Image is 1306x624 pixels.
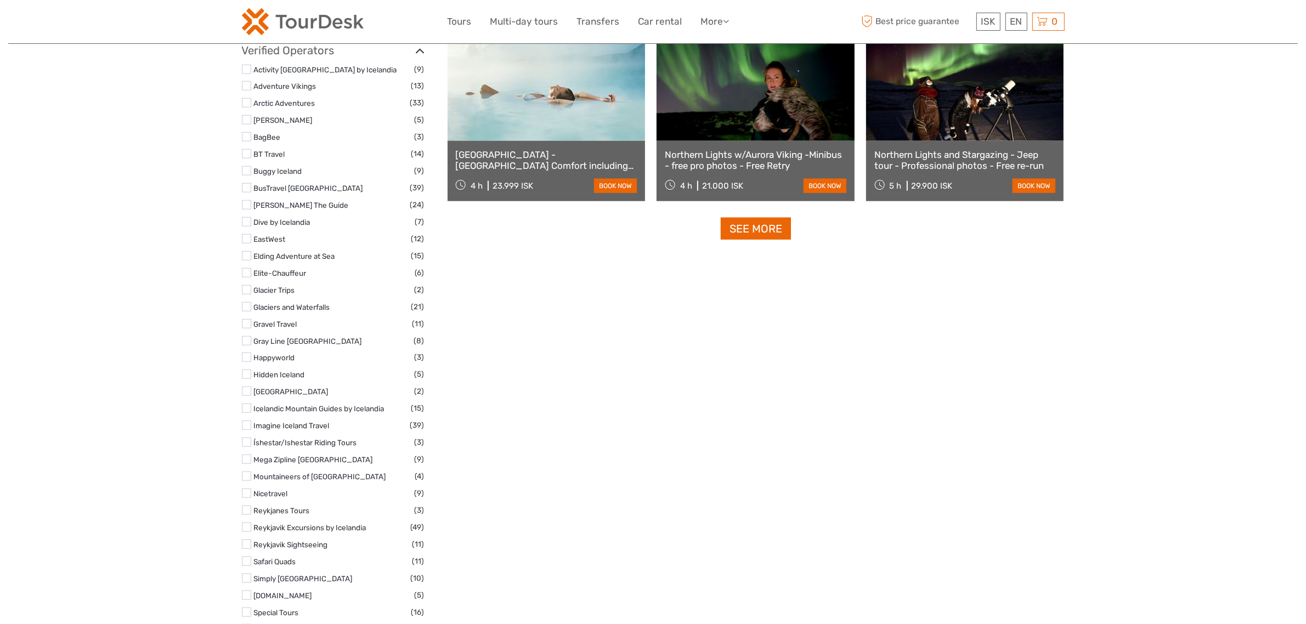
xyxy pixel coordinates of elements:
[412,538,425,551] span: (11)
[701,14,730,30] a: More
[415,385,425,398] span: (2)
[254,557,296,566] a: Safari Quads
[254,65,397,74] a: Activity [GEOGRAPHIC_DATA] by Icelandia
[254,574,353,583] a: Simply [GEOGRAPHIC_DATA]
[411,249,425,262] span: (15)
[415,164,425,177] span: (9)
[254,455,373,464] a: Mega Zipline [GEOGRAPHIC_DATA]
[254,218,310,226] a: Dive by Icelandia
[254,99,315,107] a: Arctic Adventures
[890,181,902,191] span: 5 h
[254,150,285,158] a: BT Travel
[254,421,330,430] a: Imagine Iceland Travel
[254,591,312,600] a: [DOMAIN_NAME]
[411,300,425,313] span: (21)
[410,419,425,432] span: (39)
[702,181,743,191] div: 21.000 ISK
[665,149,846,172] a: Northern Lights w/Aurora Viking -Minibus - free pro photos - Free Retry
[15,19,124,28] p: We're away right now. Please check back later!
[415,283,425,296] span: (2)
[412,555,425,568] span: (11)
[415,351,425,364] span: (3)
[412,317,425,330] span: (11)
[254,184,363,192] a: BusTravel [GEOGRAPHIC_DATA]
[415,131,425,143] span: (3)
[254,506,310,515] a: Reykjanes Tours
[1013,179,1055,193] a: book now
[254,608,299,617] a: Special Tours
[721,218,791,240] a: See more
[415,470,425,483] span: (4)
[490,14,558,30] a: Multi-day tours
[415,487,425,500] span: (9)
[126,17,139,30] button: Open LiveChat chat widget
[415,63,425,76] span: (9)
[254,489,288,498] a: Nicetravel
[411,148,425,160] span: (14)
[254,337,362,345] a: Gray Line [GEOGRAPHIC_DATA]
[874,149,1056,172] a: Northern Lights and Stargazing - Jeep tour - Professional photos - Free re-run
[415,453,425,466] span: (9)
[254,320,297,328] a: Gravel Travel
[254,303,330,311] a: Glaciers and Waterfalls
[411,521,425,534] span: (49)
[415,368,425,381] span: (5)
[410,97,425,109] span: (33)
[254,201,349,209] a: [PERSON_NAME] The Guide
[242,8,364,35] img: 120-15d4194f-c635-41b9-a512-a3cb382bfb57_logo_small.png
[981,16,996,27] span: ISK
[410,181,425,194] span: (39)
[411,606,425,619] span: (16)
[456,149,637,172] a: [GEOGRAPHIC_DATA] - [GEOGRAPHIC_DATA] Comfort including admission
[254,438,357,447] a: Íshestar/Ishestar Riding Tours
[410,198,425,211] span: (24)
[415,215,425,228] span: (7)
[448,14,472,30] a: Tours
[254,540,328,549] a: Reykjavik Sightseeing
[411,572,425,585] span: (10)
[415,114,425,126] span: (5)
[638,14,682,30] a: Car rental
[415,589,425,602] span: (5)
[415,436,425,449] span: (3)
[254,235,286,243] a: EastWest
[415,504,425,517] span: (3)
[680,181,692,191] span: 4 h
[859,13,974,31] span: Best price guarantee
[242,44,425,57] h3: Verified Operators
[414,334,425,347] span: (8)
[471,181,483,191] span: 4 h
[577,14,620,30] a: Transfers
[415,266,425,279] span: (6)
[254,252,335,260] a: Elding Adventure at Sea
[254,269,307,277] a: Elite-Chauffeur
[254,387,329,396] a: [GEOGRAPHIC_DATA]
[254,404,385,413] a: Icelandic Mountain Guides by Icelandia
[254,167,302,175] a: Buggy Iceland
[804,179,846,193] a: book now
[493,181,533,191] div: 23.999 ISK
[254,370,305,379] a: Hidden Iceland
[254,133,281,141] a: BagBee
[254,116,313,124] a: [PERSON_NAME]
[1005,13,1027,31] div: EN
[254,353,295,362] a: Happyworld
[254,523,366,532] a: Reykjavik Excursions by Icelandia
[411,402,425,415] span: (15)
[254,286,295,294] a: Glacier Trips
[594,179,637,193] a: book now
[411,232,425,245] span: (12)
[411,80,425,92] span: (13)
[1050,16,1060,27] span: 0
[254,82,316,90] a: Adventure Vikings
[912,181,953,191] div: 29.900 ISK
[254,472,386,481] a: Mountaineers of [GEOGRAPHIC_DATA]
